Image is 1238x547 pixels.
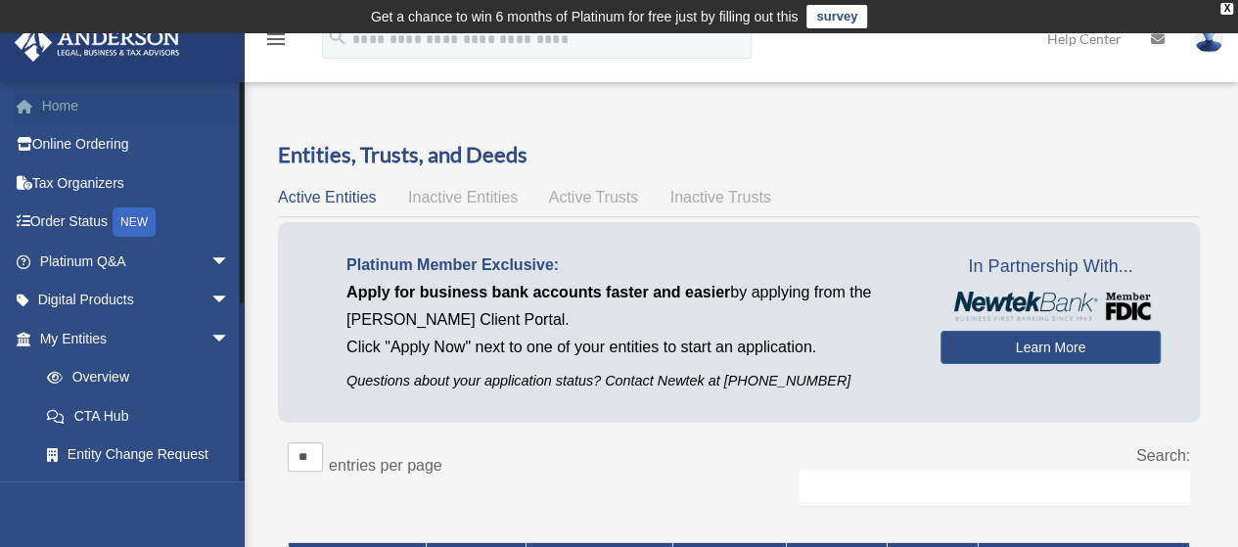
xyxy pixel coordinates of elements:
p: by applying from the [PERSON_NAME] Client Portal. [346,279,911,334]
span: arrow_drop_down [210,242,250,282]
img: User Pic [1194,24,1223,53]
h3: Entities, Trusts, and Deeds [278,140,1200,170]
a: Order StatusNEW [14,203,259,243]
a: survey [806,5,867,28]
div: NEW [113,207,156,237]
p: Questions about your application status? Contact Newtek at [PHONE_NUMBER] [346,369,911,393]
p: Platinum Member Exclusive: [346,251,911,279]
span: Inactive Entities [408,189,518,205]
div: Get a chance to win 6 months of Platinum for free just by filling out this [371,5,799,28]
div: close [1220,3,1233,15]
a: Platinum Q&Aarrow_drop_down [14,242,259,281]
span: Inactive Trusts [670,189,771,205]
span: Active Entities [278,189,376,205]
img: NewtekBankLogoSM.png [950,292,1151,321]
a: menu [264,34,288,51]
span: arrow_drop_down [210,319,250,359]
a: Digital Productsarrow_drop_down [14,281,259,320]
p: Click "Apply Now" next to one of your entities to start an application. [346,334,911,361]
span: In Partnership With... [940,251,1161,283]
a: My Entitiesarrow_drop_down [14,319,250,358]
a: Binder Walkthrough [27,474,250,513]
a: Home [14,86,259,125]
i: search [327,26,348,48]
a: Overview [27,358,240,397]
a: CTA Hub [27,396,250,435]
img: Anderson Advisors Platinum Portal [9,23,186,62]
a: Entity Change Request [27,435,250,475]
i: menu [264,27,288,51]
a: Tax Organizers [14,163,259,203]
span: Apply for business bank accounts faster and easier [346,284,730,300]
a: Learn More [940,331,1161,364]
a: Online Ordering [14,125,259,164]
span: Active Trusts [549,189,639,205]
span: arrow_drop_down [210,281,250,321]
label: entries per page [329,457,442,474]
